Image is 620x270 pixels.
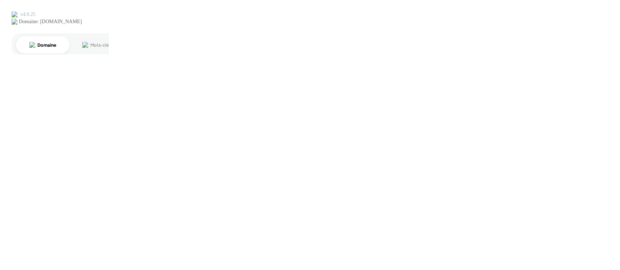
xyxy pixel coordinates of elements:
img: website_grey.svg [12,19,17,25]
div: Domaine [37,43,56,47]
img: tab_keywords_by_traffic_grey.svg [82,42,88,48]
img: tab_domain_overview_orange.svg [29,42,35,48]
div: Mots-clés [90,43,111,47]
div: Domaine: [DOMAIN_NAME] [19,19,82,25]
img: logo_orange.svg [12,12,17,17]
div: v 4.0.25 [20,12,36,17]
